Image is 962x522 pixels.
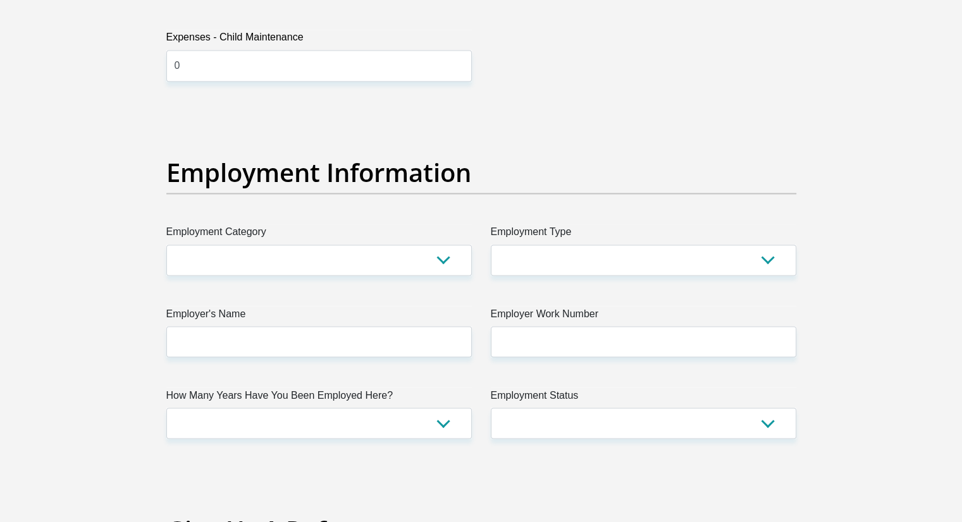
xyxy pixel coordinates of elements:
label: Employment Type [491,224,796,245]
input: Employer's Name [166,326,472,357]
label: Employer's Name [166,306,472,326]
input: Employer Work Number [491,326,796,357]
input: Expenses - Child Maintenance [166,50,472,81]
h2: Employment Information [166,157,796,188]
label: Employer Work Number [491,306,796,326]
label: Employment Status [491,387,796,408]
label: Employment Category [166,224,472,245]
label: Expenses - Child Maintenance [166,30,472,50]
label: How Many Years Have You Been Employed Here? [166,387,472,408]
